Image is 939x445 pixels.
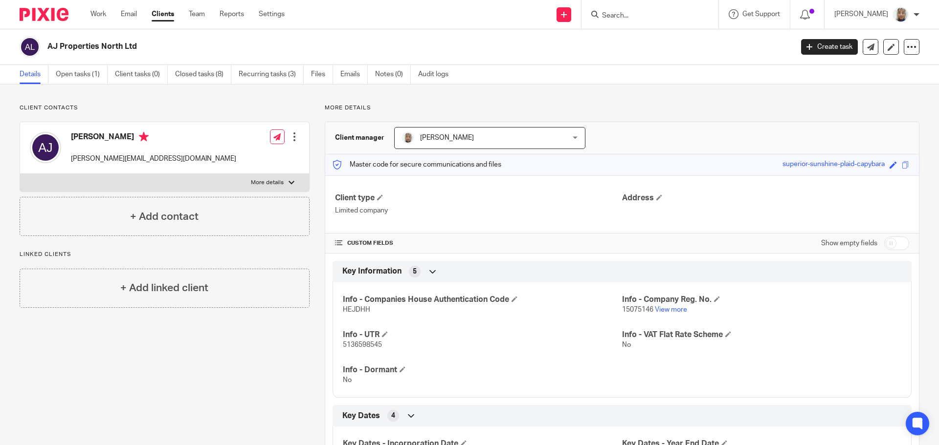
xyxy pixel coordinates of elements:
a: Closed tasks (8) [175,65,231,84]
a: Details [20,65,48,84]
span: No [343,377,352,383]
span: 5 [413,267,417,276]
h2: AJ Properties North Ltd [47,42,639,52]
a: Team [189,9,205,19]
span: [PERSON_NAME] [420,134,474,141]
a: Create task [801,39,858,55]
h4: Info - VAT Flat Rate Scheme [622,330,901,340]
img: Sara%20Zdj%C4%99cie%20.jpg [893,7,909,22]
p: Linked clients [20,251,310,258]
a: Audit logs [418,65,456,84]
i: Primary [139,132,149,142]
a: Open tasks (1) [56,65,108,84]
p: Limited company [335,206,622,215]
span: No [622,341,631,348]
img: svg%3E [20,37,40,57]
h4: + Add linked client [120,280,208,296]
img: svg%3E [30,132,61,163]
p: More details [251,179,284,187]
h3: Client manager [335,133,384,143]
h4: Info - Company Reg. No. [622,295,901,305]
a: Files [311,65,333,84]
a: View more [655,306,687,313]
img: Sara%20Zdj%C4%99cie%20.jpg [402,132,414,144]
a: Reports [220,9,244,19]
h4: Client type [335,193,622,203]
a: Email [121,9,137,19]
p: [PERSON_NAME] [834,9,888,19]
h4: + Add contact [130,209,199,224]
span: HEJDHH [343,306,370,313]
span: 4 [391,411,395,421]
p: Master code for secure communications and files [333,160,501,170]
div: superior-sunshine-plaid-capybara [782,159,885,170]
span: Key Information [342,266,402,276]
h4: Info - UTR [343,330,622,340]
p: Client contacts [20,104,310,112]
h4: CUSTOM FIELDS [335,239,622,247]
a: Emails [340,65,368,84]
a: Clients [152,9,174,19]
h4: Address [622,193,909,203]
h4: Info - Companies House Authentication Code [343,295,622,305]
span: 5136598545 [343,341,382,348]
a: Notes (0) [375,65,411,84]
span: 15075146 [622,306,653,313]
span: Get Support [742,11,780,18]
a: Work [90,9,106,19]
a: Client tasks (0) [115,65,168,84]
p: More details [325,104,919,112]
h4: [PERSON_NAME] [71,132,236,144]
label: Show empty fields [821,238,877,248]
h4: Info - Dormant [343,365,622,375]
img: Pixie [20,8,68,21]
a: Settings [259,9,285,19]
input: Search [601,12,689,21]
p: [PERSON_NAME][EMAIL_ADDRESS][DOMAIN_NAME] [71,154,236,164]
span: Key Dates [342,411,380,421]
a: Recurring tasks (3) [239,65,304,84]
